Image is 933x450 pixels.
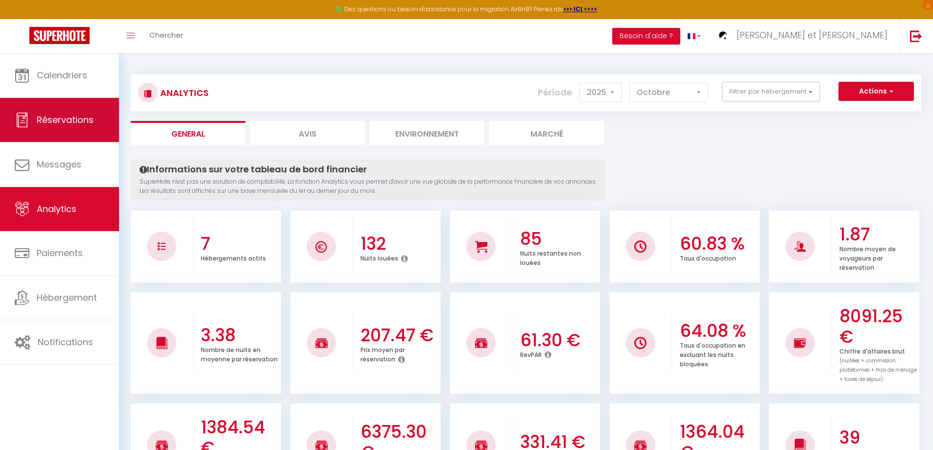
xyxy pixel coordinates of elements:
[37,203,76,215] span: Analytics
[520,349,542,359] p: RevPAR
[708,19,900,53] a: ... [PERSON_NAME] et [PERSON_NAME]
[680,321,758,341] h3: 64.08 %
[563,5,598,13] a: >>> ICI <<<<
[37,158,81,170] span: Messages
[520,247,581,267] p: Nuits restantes non louées
[140,164,597,175] h4: Informations sur votre tableau de bord financier
[612,28,680,45] button: Besoin d'aide ?
[520,229,598,249] h3: 85
[38,336,93,348] span: Notifications
[794,337,806,349] img: NO IMAGE
[29,27,90,44] img: Super Booking
[538,82,572,103] label: Période
[737,29,887,41] span: [PERSON_NAME] et [PERSON_NAME]
[201,252,266,262] p: Hébergements actifs
[370,121,484,145] li: Environnement
[201,325,279,346] h3: 3.38
[158,82,209,104] h3: Analytics
[201,344,278,363] p: Nombre de nuits en moyenne par réservation
[838,82,914,101] button: Actions
[360,344,405,363] p: Prix moyen par réservation
[910,30,922,42] img: logout
[250,121,365,145] li: Avis
[37,291,97,304] span: Hébergement
[158,242,166,250] img: NO IMAGE
[716,28,730,43] img: ...
[839,427,917,448] h3: 39
[131,121,245,145] li: General
[360,252,398,262] p: Nuits louées
[839,224,917,245] h3: 1.87
[37,69,87,81] span: Calendriers
[360,234,438,254] h3: 132
[149,30,183,40] span: Chercher
[680,339,745,368] p: Taux d'occupation en excluant les nuits bloquées
[680,252,736,262] p: Taux d'occupation
[722,82,820,101] button: Filtrer par hébergement
[839,357,917,383] span: (nuitées + commission plateformes + frais de ménage + taxes de séjour)
[839,306,917,347] h3: 8091.25 €
[634,337,646,349] img: NO IMAGE
[360,325,438,346] h3: 207.47 €
[520,330,598,351] h3: 61.30 €
[37,247,83,259] span: Paiements
[489,121,604,145] li: Marché
[839,345,917,383] p: Chiffre d'affaires brut
[680,234,758,254] h3: 60.83 %
[142,19,191,53] a: Chercher
[839,243,896,272] p: Nombre moyen de voyageurs par réservation
[201,234,279,254] h3: 7
[140,177,597,196] p: SuperHote n'est pas une solution de comptabilité. La fonction Analytics vous permet d'avoir une v...
[37,114,94,126] span: Réservations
